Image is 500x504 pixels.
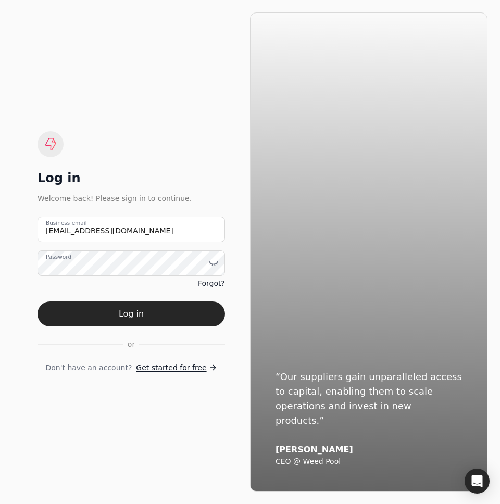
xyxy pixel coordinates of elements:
span: Don't have an account? [45,362,132,373]
a: Get started for free [136,362,217,373]
div: Open Intercom Messenger [465,469,490,494]
div: “Our suppliers gain unparalleled access to capital, enabling them to scale operations and invest ... [276,370,462,428]
a: Forgot? [198,278,225,289]
span: or [128,339,135,350]
div: Log in [37,170,225,186]
div: CEO @ Weed Pool [276,457,462,467]
label: Business email [46,219,87,227]
div: [PERSON_NAME] [276,445,462,455]
label: Password [46,253,71,261]
span: Get started for free [136,362,206,373]
button: Log in [37,301,225,326]
div: Welcome back! Please sign in to continue. [37,193,225,204]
